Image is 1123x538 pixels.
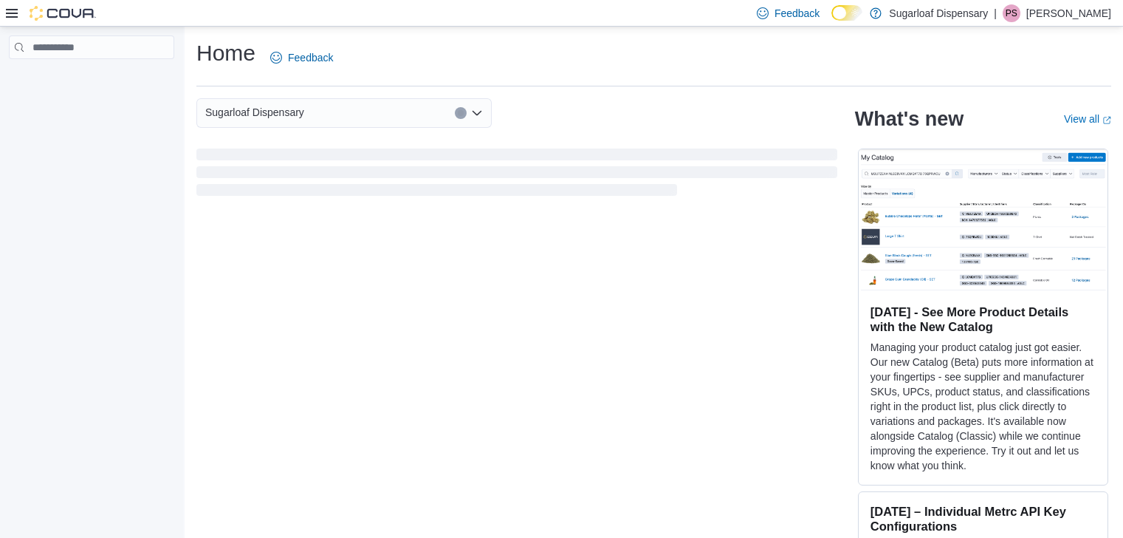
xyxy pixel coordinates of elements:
span: Sugarloaf Dispensary [205,103,304,121]
h3: [DATE] – Individual Metrc API Key Configurations [870,504,1096,534]
p: Managing your product catalog just got easier. Our new Catalog (Beta) puts more information at yo... [870,340,1096,473]
a: View allExternal link [1064,113,1111,125]
div: Patrick Stover [1003,4,1020,22]
p: Sugarloaf Dispensary [889,4,988,22]
span: Loading [196,151,837,199]
a: Feedback [264,43,339,72]
svg: External link [1102,116,1111,125]
nav: Complex example [9,62,174,98]
p: [PERSON_NAME] [1026,4,1111,22]
span: Feedback [288,50,333,65]
h3: [DATE] - See More Product Details with the New Catalog [870,304,1096,334]
h1: Home [196,38,255,68]
h2: What's new [855,107,964,131]
span: Feedback [775,6,820,21]
img: Cova [30,6,96,21]
button: Clear input [455,107,467,119]
button: Open list of options [471,107,483,119]
span: PS [1006,4,1017,22]
p: | [994,4,997,22]
input: Dark Mode [831,5,862,21]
